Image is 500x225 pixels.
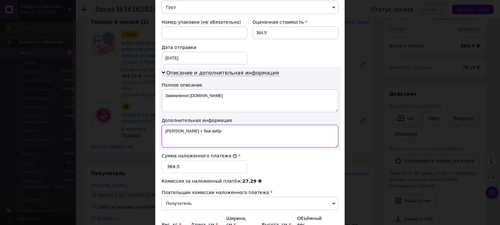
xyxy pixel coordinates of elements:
[162,197,338,210] span: Получатель
[162,125,338,148] textarea: [PERSON_NAME] + беж вибр
[162,153,237,158] label: Сумма наложенного платежа
[253,19,338,25] div: Оценочная стоимость
[162,19,247,25] div: Номер упаковки (не обязательно)
[162,89,338,112] textarea: Замовлення [DOMAIN_NAME]
[242,179,262,184] span: 27.29 ₴
[162,82,338,88] div: Полное описание
[162,44,247,51] div: Дата отправки
[162,1,338,14] span: Груз
[162,178,338,184] div: Комиссия за наложенный платёж:
[162,117,338,124] div: Дополнительная информация
[162,190,269,195] span: Плательщик комиссии наложенного платежа
[166,70,279,76] span: Описание и дополнительная информация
